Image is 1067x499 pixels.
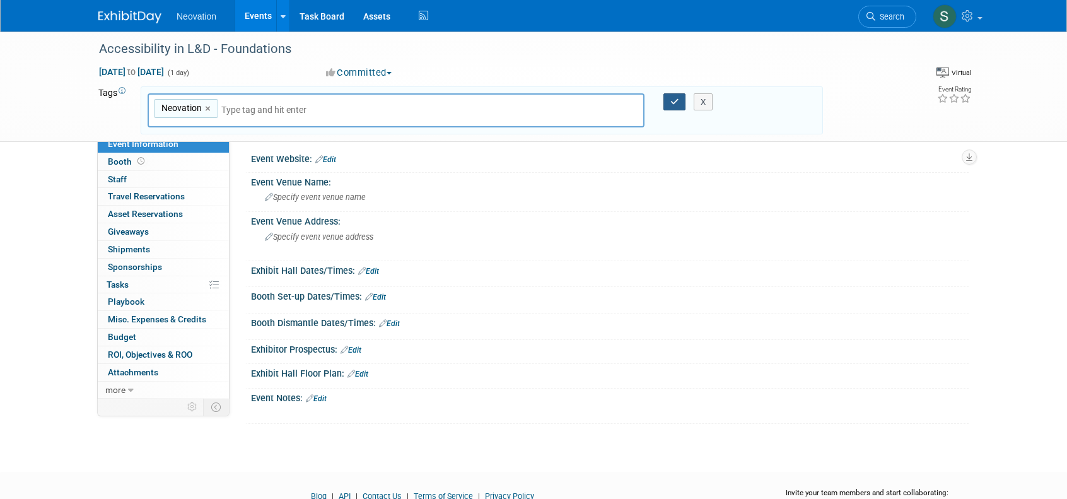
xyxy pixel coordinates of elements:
[265,192,366,202] span: Specify event venue name
[98,382,229,399] a: more
[98,86,129,135] td: Tags
[98,364,229,381] a: Attachments
[358,267,379,276] a: Edit
[135,156,147,166] span: Booth not reserved yet
[306,394,327,403] a: Edit
[108,226,149,237] span: Giveaways
[107,279,129,290] span: Tasks
[936,66,972,78] div: Event Format
[159,102,202,114] span: Neovation
[98,346,229,363] a: ROI, Objectives & ROO
[204,399,230,415] td: Toggle Event Tabs
[108,367,158,377] span: Attachments
[166,69,189,77] span: (1 day)
[108,174,127,184] span: Staff
[108,244,150,254] span: Shipments
[842,66,972,85] div: Event Format
[694,93,713,111] button: X
[98,188,229,205] a: Travel Reservations
[182,399,204,415] td: Personalize Event Tab Strip
[98,223,229,240] a: Giveaways
[98,293,229,310] a: Playbook
[108,262,162,272] span: Sponsorships
[98,153,229,170] a: Booth
[936,68,949,78] img: Format-Virtual.png
[251,173,969,189] div: Event Venue Name:
[365,293,386,302] a: Edit
[98,206,229,223] a: Asset Reservations
[251,389,969,405] div: Event Notes:
[315,155,336,164] a: Edit
[251,261,969,278] div: Exhibit Hall Dates/Times:
[108,156,147,167] span: Booth
[858,6,916,28] a: Search
[251,340,969,356] div: Exhibitor Prospectus:
[98,259,229,276] a: Sponsorships
[98,329,229,346] a: Budget
[108,314,206,324] span: Misc. Expenses & Credits
[95,38,897,61] div: Accessibility in L&D - Foundations
[379,319,400,328] a: Edit
[221,103,398,116] input: Type tag and hit enter
[108,139,178,149] span: Event Information
[933,4,957,28] img: Susan Hurrell
[98,171,229,188] a: Staff
[251,287,969,303] div: Booth Set-up Dates/Times:
[125,67,137,77] span: to
[108,349,192,360] span: ROI, Objectives & ROO
[875,12,904,21] span: Search
[108,332,136,342] span: Budget
[251,212,969,228] div: Event Venue Address:
[347,370,368,379] a: Edit
[251,364,969,380] div: Exhibit Hall Floor Plan:
[108,191,185,201] span: Travel Reservations
[98,11,161,23] img: ExhibitDay
[265,232,373,242] span: Specify event venue address
[105,385,125,395] span: more
[108,296,144,307] span: Playbook
[937,86,971,93] div: Event Rating
[251,150,969,166] div: Event Website:
[98,311,229,328] a: Misc. Expenses & Credits
[951,68,972,78] div: Virtual
[108,209,183,219] span: Asset Reservations
[98,66,165,78] span: [DATE] [DATE]
[177,11,216,21] span: Neovation
[251,314,969,330] div: Booth Dismantle Dates/Times:
[341,346,361,355] a: Edit
[98,136,229,153] a: Event Information
[98,276,229,293] a: Tasks
[205,102,213,116] a: ×
[322,66,397,79] button: Committed
[98,241,229,258] a: Shipments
